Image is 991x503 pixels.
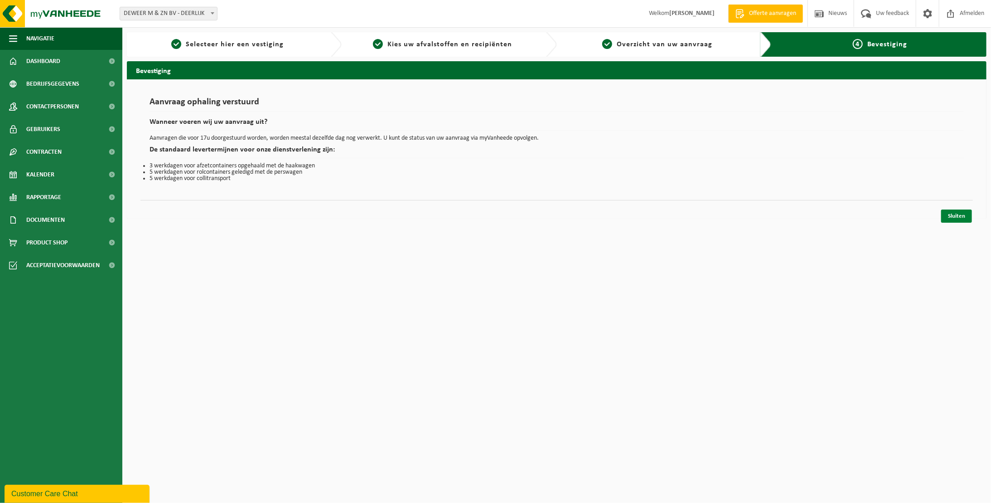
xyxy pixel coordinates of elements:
span: Dashboard [26,50,60,73]
span: Kies uw afvalstoffen en recipiënten [387,41,512,48]
li: 5 werkdagen voor rolcontainers geledigd met de perswagen [150,169,964,176]
span: DEWEER M & ZN BV - DEERLIJK [120,7,218,20]
span: 4 [853,39,863,49]
span: Contactpersonen [26,95,79,118]
span: Offerte aanvragen [747,9,798,18]
p: Aanvragen die voor 17u doorgestuurd worden, worden meestal dezelfde dag nog verwerkt. U kunt de s... [150,135,964,142]
h2: Bevestiging [127,61,986,79]
li: 3 werkdagen voor afzetcontainers opgehaald met de haakwagen [150,163,964,169]
span: 1 [171,39,181,49]
span: 3 [602,39,612,49]
h2: De standaard levertermijnen voor onze dienstverlening zijn: [150,146,964,158]
span: Contracten [26,141,62,163]
a: 2Kies uw afvalstoffen en recipiënten [346,39,538,50]
span: Bevestiging [867,41,908,48]
a: 1Selecteer hier een vestiging [131,39,324,50]
a: Sluiten [941,210,972,223]
strong: [PERSON_NAME] [669,10,715,17]
span: Selecteer hier een vestiging [186,41,284,48]
h1: Aanvraag ophaling verstuurd [150,98,964,112]
span: Bedrijfsgegevens [26,73,79,95]
span: Rapportage [26,186,61,209]
li: 5 werkdagen voor collitransport [150,176,964,182]
a: 3Overzicht van uw aanvraag [561,39,754,50]
span: DEWEER M & ZN BV - DEERLIJK [120,7,217,20]
h2: Wanneer voeren wij uw aanvraag uit? [150,118,964,131]
span: Navigatie [26,27,54,50]
span: Product Shop [26,231,68,254]
span: 2 [373,39,383,49]
span: Documenten [26,209,65,231]
iframe: chat widget [5,483,151,503]
a: Offerte aanvragen [728,5,803,23]
span: Overzicht van uw aanvraag [617,41,712,48]
span: Gebruikers [26,118,60,141]
span: Acceptatievoorwaarden [26,254,100,277]
span: Kalender [26,163,54,186]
